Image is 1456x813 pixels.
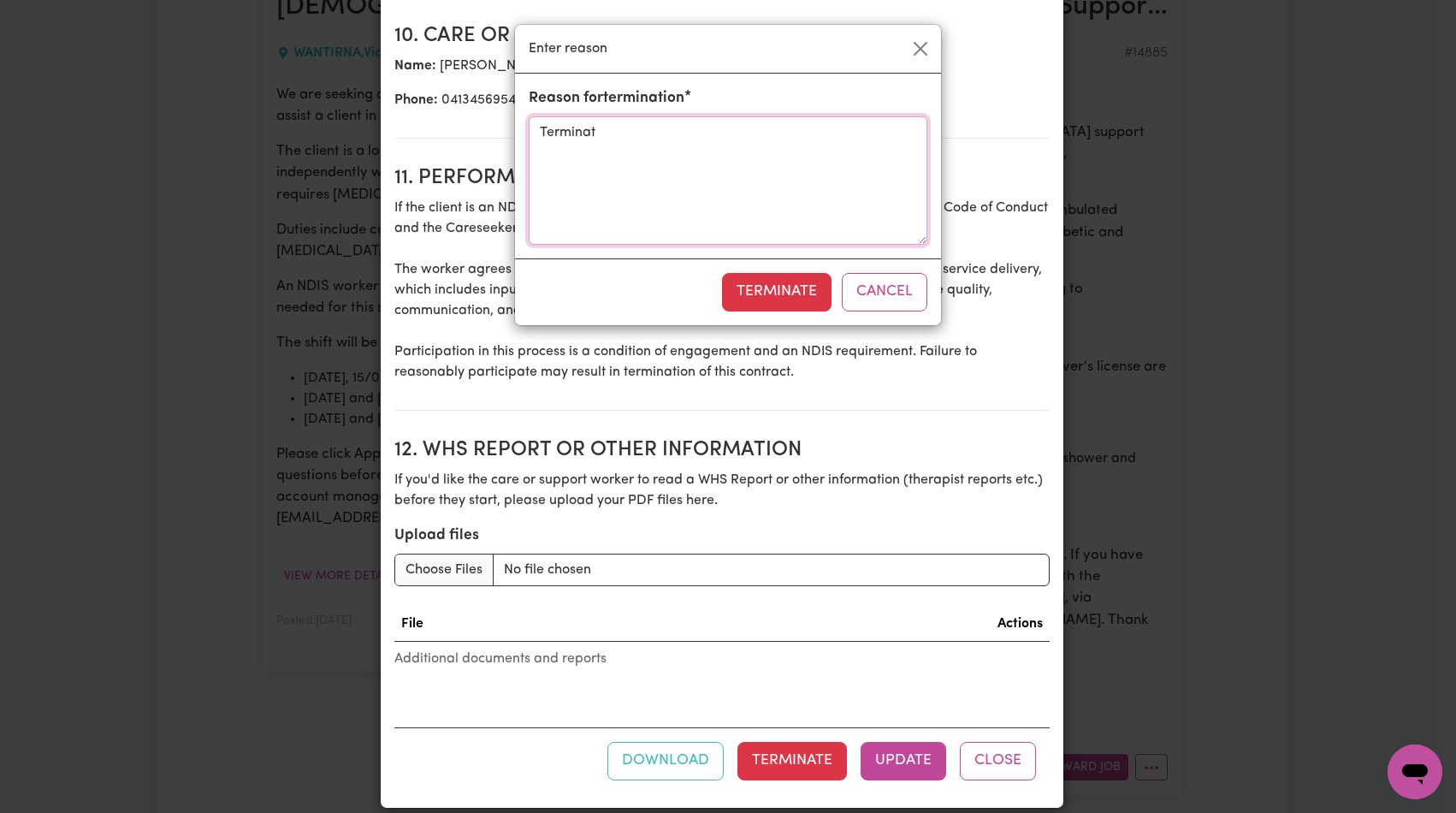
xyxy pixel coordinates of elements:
[907,35,934,62] button: Close
[529,116,927,245] textarea: Termin
[1388,745,1442,799] iframe: Button to launch messaging window
[722,273,832,311] button: Terminate this contract
[842,273,927,311] button: Cancel
[515,25,941,74] div: Enter reason
[529,87,684,110] label: Reason for termination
